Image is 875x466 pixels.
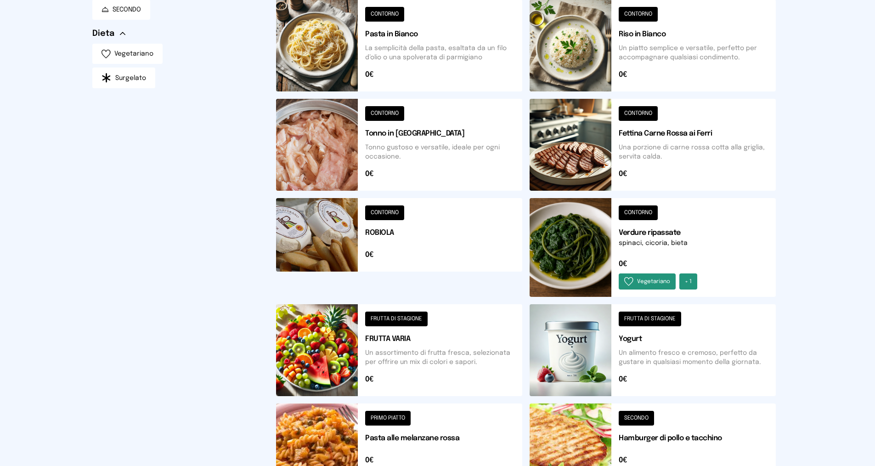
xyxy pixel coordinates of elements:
span: SECONDO [113,5,141,14]
span: Surgelato [115,74,146,83]
span: Vegetariano [114,49,153,58]
button: Vegetariano [92,44,163,64]
span: Dieta [92,27,114,40]
button: Surgelato [92,68,155,88]
button: Dieta [92,27,125,40]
